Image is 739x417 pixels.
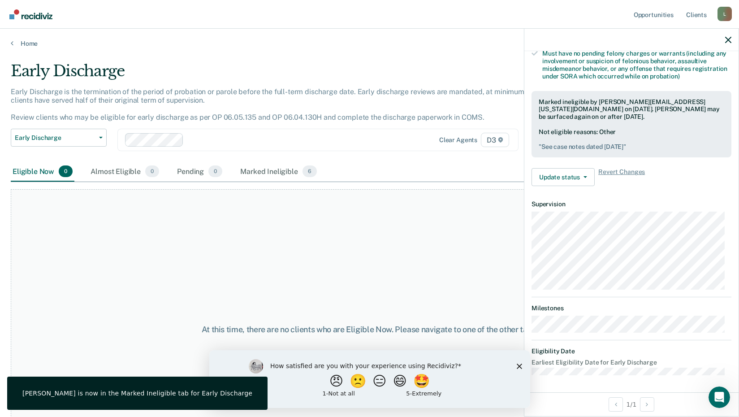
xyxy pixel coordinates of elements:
button: Previous Opportunity [609,397,623,412]
button: Profile dropdown button [717,7,732,21]
div: [PERSON_NAME] is now in the Marked Ineligible tab for Early Discharge [22,389,252,397]
div: Marked Ineligible [238,162,319,182]
span: 6 [303,165,317,177]
p: Early Discharge is the termination of the period of probation or parole before the full-term disc... [11,87,544,122]
button: Next Opportunity [640,397,654,412]
img: Recidiviz [9,9,52,19]
div: At this time, there are no clients who are Eligible Now. Please navigate to one of the other tabs. [190,325,549,334]
div: Eligible Now [11,162,74,182]
div: Early Discharge [11,62,565,87]
pre: " See case notes dated [DATE] " [539,143,724,151]
span: D3 [481,133,509,147]
div: Must have no pending felony charges or warrants (including any involvement or suspicion of feloni... [542,50,731,80]
span: 0 [59,165,73,177]
span: Revert Changes [598,168,645,186]
div: Pending [175,162,224,182]
iframe: Survey by Kim from Recidiviz [209,350,530,408]
dt: Milestones [532,304,731,312]
span: 0 [208,165,222,177]
dt: Supervision [532,200,731,208]
iframe: Intercom live chat [709,387,730,408]
div: 1 / 1 [524,392,739,416]
button: Update status [532,168,595,186]
dt: Eligibility Date [532,347,731,355]
div: Not eligible reasons: Other [539,128,724,151]
span: 0 [145,165,159,177]
span: Early Discharge [15,134,95,142]
div: Almost Eligible [89,162,161,182]
div: L [717,7,732,21]
div: Marked ineligible by [PERSON_NAME][EMAIL_ADDRESS][US_STATE][DOMAIN_NAME] on [DATE]. [PERSON_NAME]... [539,98,724,121]
div: Clear agents [439,136,477,144]
span: probation) [650,73,680,80]
a: Home [11,39,728,48]
dt: Earliest Eligibility Date for Early Discharge [532,359,731,366]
